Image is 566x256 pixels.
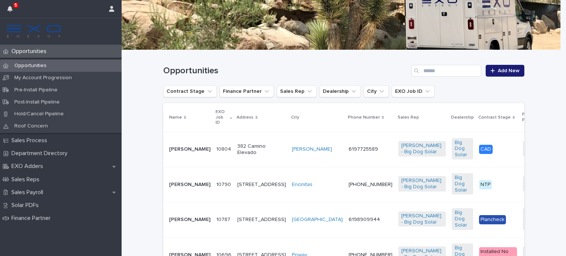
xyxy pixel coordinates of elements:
input: Search [411,65,481,77]
p: Name [169,113,182,122]
a: [GEOGRAPHIC_DATA] [292,217,343,223]
div: 5 [7,4,17,18]
a: Big Dog Solar [455,140,470,158]
a: [PERSON_NAME] - Big Dog Solar [401,213,443,225]
a: [PERSON_NAME] - Big Dog Solar [401,178,443,190]
button: Finance Partner [220,85,274,97]
button: EXO Job ID [392,85,434,97]
p: Post-Install Pipeline [8,99,66,105]
p: 10790 [216,180,233,188]
p: EXO Job ID [216,108,228,127]
p: [STREET_ADDRESS] [237,217,286,223]
a: [PERSON_NAME] [292,146,332,152]
p: Phone Number [348,113,380,122]
div: NTP [479,180,492,189]
a: 6198909944 [349,217,380,222]
a: [PHONE_NUMBER] [349,182,392,187]
img: FKS5r6ZBThi8E5hshIGi [6,24,62,39]
p: Finance Partner [522,111,552,124]
p: Finance Partner [8,215,56,222]
p: [STREET_ADDRESS] [237,182,286,188]
p: Solar PDFs [8,202,45,209]
button: Sales Rep [277,85,317,97]
button: Contract Stage [163,85,217,97]
a: Add New [486,65,524,77]
p: [PERSON_NAME] [169,146,210,152]
p: Opportunities [8,48,52,55]
p: Hold/Cancel Pipeline [8,111,70,117]
p: Sales Rep [398,113,419,122]
p: Roof Concern [8,123,54,129]
a: Encinitas [292,182,312,188]
a: Big Dog Solar [455,175,470,193]
p: 10804 [216,145,233,152]
div: CAD [479,145,493,154]
p: [PERSON_NAME] [169,217,210,223]
p: 382 Camino Elevado [237,143,286,156]
a: [PERSON_NAME] - Big Dog Solar [401,143,443,155]
p: Address [237,113,254,122]
a: 6197725589 [349,147,378,152]
p: EXO Adders [8,163,49,170]
a: Big Dog Solar [455,210,470,228]
p: City [291,113,299,122]
p: 10787 [216,215,232,223]
p: Sales Reps [8,176,45,183]
p: Sales Process [8,137,53,144]
span: Add New [498,68,520,73]
p: Department Directory [8,150,73,157]
p: 5 [14,3,17,8]
p: Opportunities [8,63,52,69]
p: Dealership [451,113,474,122]
button: Dealership [319,85,361,97]
button: City [364,85,389,97]
p: Pre-Install Pipeline [8,87,63,93]
div: Plancheck [479,215,506,224]
p: [PERSON_NAME] [169,182,210,188]
h1: Opportunities [163,66,408,76]
p: Sales Payroll [8,189,49,196]
p: Contract Stage [478,113,511,122]
p: My Account Progression [8,75,78,81]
